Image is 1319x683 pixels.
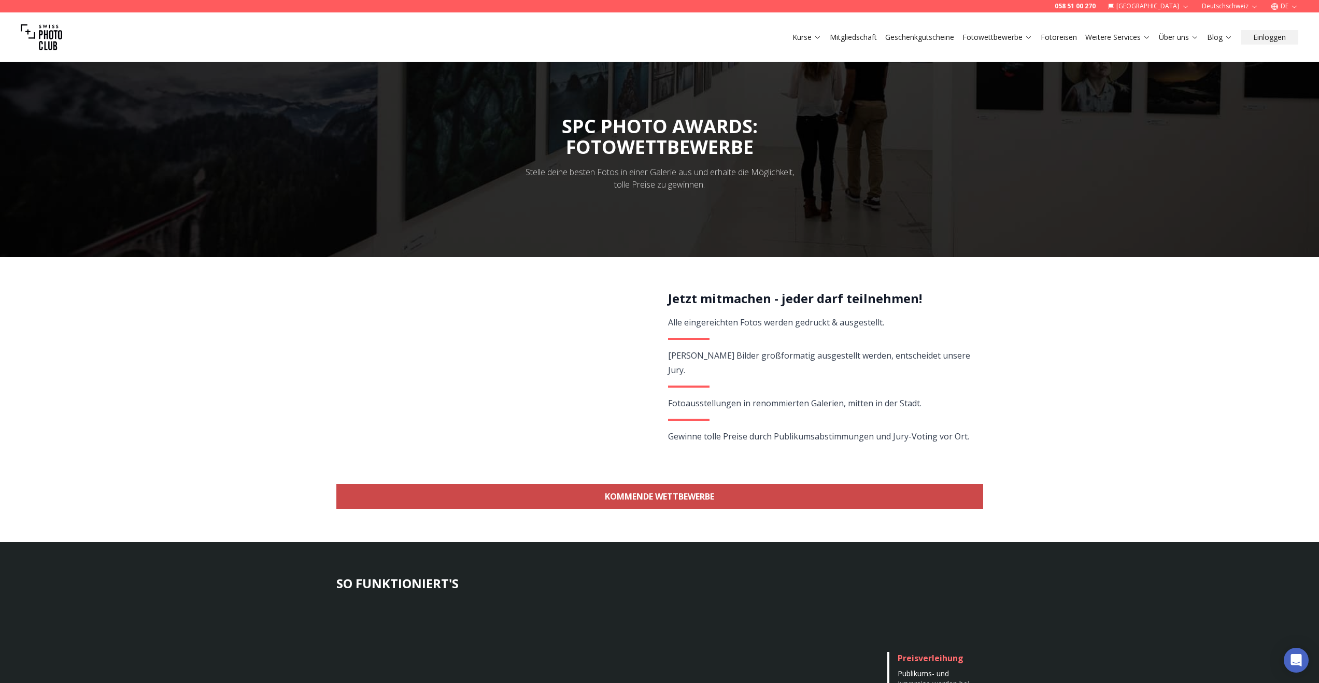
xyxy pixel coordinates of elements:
[1241,30,1298,45] button: Einloggen
[336,575,983,592] h3: SO FUNKTIONIERT'S
[885,32,954,42] a: Geschenkgutscheine
[1081,30,1155,45] button: Weitere Services
[519,166,801,191] div: Stelle deine besten Fotos in einer Galerie aus und erhalte die Möglichkeit, tolle Preise zu gewin...
[788,30,826,45] button: Kurse
[1159,32,1199,42] a: Über uns
[826,30,881,45] button: Mitgliedschaft
[898,652,963,664] span: Preisverleihung
[881,30,958,45] button: Geschenkgutscheine
[562,113,758,158] span: SPC PHOTO AWARDS:
[962,32,1032,42] a: Fotowettbewerbe
[1155,30,1203,45] button: Über uns
[336,484,983,509] a: KOMMENDE WETTBEWERBE
[668,290,971,307] h2: Jetzt mitmachen - jeder darf teilnehmen!
[1085,32,1151,42] a: Weitere Services
[1037,30,1081,45] button: Fotoreisen
[668,431,969,442] span: Gewinne tolle Preise durch Publikumsabstimmungen und Jury-Voting vor Ort.
[958,30,1037,45] button: Fotowettbewerbe
[792,32,821,42] a: Kurse
[1203,30,1237,45] button: Blog
[1207,32,1232,42] a: Blog
[562,137,758,158] div: FOTOWETTBEWERBE
[668,317,884,328] span: Alle eingereichten Fotos werden gedruckt & ausgestellt.
[668,397,921,409] span: Fotoausstellungen in renommierten Galerien, mitten in der Stadt.
[21,17,62,58] img: Swiss photo club
[830,32,877,42] a: Mitgliedschaft
[1284,648,1309,673] div: Open Intercom Messenger
[1041,32,1077,42] a: Fotoreisen
[1055,2,1096,10] a: 058 51 00 270
[668,350,970,376] span: [PERSON_NAME] Bilder großformatig ausgestellt werden, entscheidet unsere Jury.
